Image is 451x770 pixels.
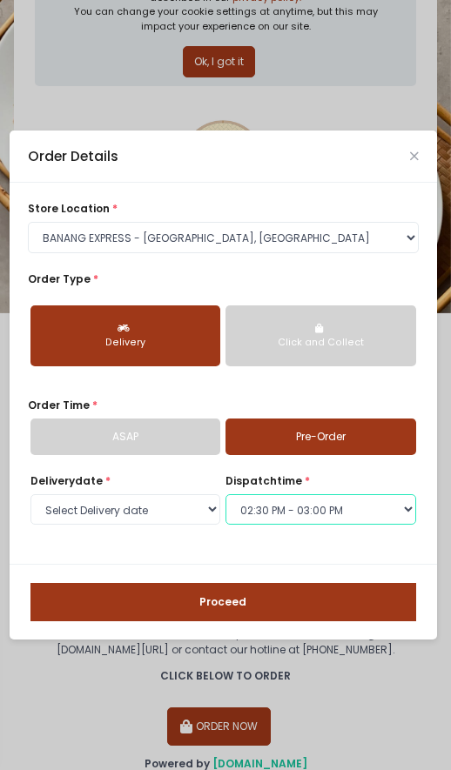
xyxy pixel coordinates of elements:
[28,398,90,412] span: Order Time
[410,152,419,161] button: Close
[28,201,110,216] span: store location
[237,336,404,350] div: Click and Collect
[28,271,91,286] span: Order Type
[30,473,103,488] span: Delivery date
[225,305,415,366] button: Click and Collect
[42,336,209,350] div: Delivery
[30,418,220,455] a: ASAP
[30,583,416,621] button: Proceed
[225,418,415,455] a: Pre-Order
[225,473,302,488] span: dispatch time
[30,305,220,366] button: Delivery
[28,146,118,167] div: Order Details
